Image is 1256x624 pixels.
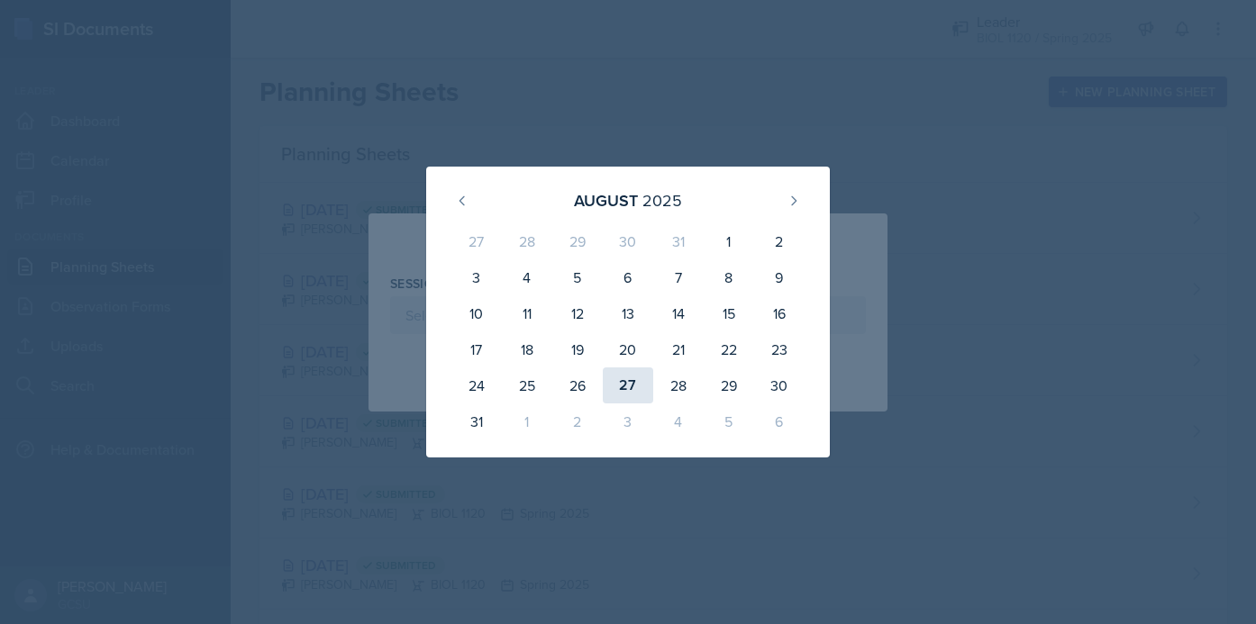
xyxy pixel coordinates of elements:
[603,295,653,331] div: 13
[603,259,653,295] div: 6
[552,295,603,331] div: 12
[451,259,502,295] div: 3
[653,367,704,403] div: 28
[603,403,653,439] div: 3
[552,403,603,439] div: 2
[552,331,603,367] div: 19
[704,295,754,331] div: 15
[574,188,638,213] div: August
[451,403,502,439] div: 31
[603,223,653,259] div: 30
[704,331,754,367] div: 22
[502,367,552,403] div: 25
[642,188,682,213] div: 2025
[603,331,653,367] div: 20
[653,295,704,331] div: 14
[451,331,502,367] div: 17
[502,259,552,295] div: 4
[754,223,805,259] div: 2
[603,367,653,403] div: 27
[754,331,805,367] div: 23
[502,295,552,331] div: 11
[502,403,552,439] div: 1
[653,331,704,367] div: 21
[552,259,603,295] div: 5
[502,223,552,259] div: 28
[653,403,704,439] div: 4
[552,367,603,403] div: 26
[704,223,754,259] div: 1
[552,223,603,259] div: 29
[754,295,805,331] div: 16
[451,367,502,403] div: 24
[704,259,754,295] div: 8
[704,367,754,403] div: 29
[653,259,704,295] div: 7
[754,403,805,439] div: 6
[451,295,502,331] div: 10
[653,223,704,259] div: 31
[704,403,754,439] div: 5
[502,331,552,367] div: 18
[451,223,502,259] div: 27
[754,259,805,295] div: 9
[754,367,805,403] div: 30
